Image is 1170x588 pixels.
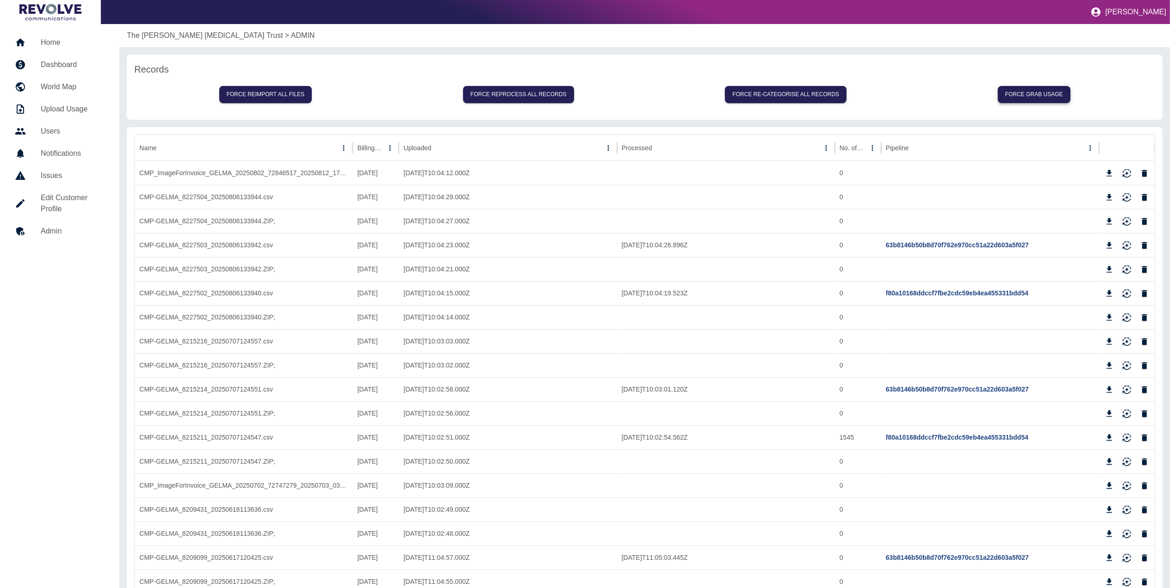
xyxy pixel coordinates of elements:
div: 0 [835,185,881,209]
button: Download [1102,479,1116,493]
div: Processed [622,144,652,152]
a: 63b8146b50b8d70f762e970cc51a22d603a5f027 [886,554,1029,561]
button: Download [1102,166,1116,180]
div: 2025-07-08T10:03:01.120Z [617,377,835,401]
a: 63b8146b50b8d70f762e970cc51a22d603a5f027 [886,241,1029,249]
button: Reimport [1120,455,1134,469]
div: CMP-GELMA_8215216_20250707124557.csv [135,329,353,353]
div: 2025-08-07T10:04:26.896Z [617,233,835,257]
div: Name [139,144,156,152]
a: Edit Customer Profile [7,187,112,220]
button: Download [1102,335,1116,349]
div: 02/08/2025 [353,161,399,185]
div: 05/06/2025 [353,497,399,521]
button: Download [1102,551,1116,565]
button: Delete [1138,383,1151,397]
button: Reimport [1120,335,1134,349]
div: 05/07/2025 [353,473,399,497]
button: Reimport [1120,166,1134,180]
div: 1545 [835,425,881,449]
div: 0 [835,497,881,521]
div: 2025-07-07T10:03:09.000Z [399,473,617,497]
button: Download [1102,239,1116,252]
button: Reimport [1120,190,1134,204]
div: CMP-GELMA_8209431_20250618113636.csv [135,497,353,521]
button: Force re-categorise all records [725,86,847,103]
button: Delete [1138,214,1151,228]
div: 2025-07-08T10:02:54.562Z [617,425,835,449]
div: 05/06/2025 [353,521,399,545]
div: 2025-06-17T11:04:57.000Z [399,545,617,570]
h5: Admin [41,226,105,237]
div: CMP-GELMA_8215211_20250707124547.ZIP; [135,449,353,473]
div: 2025-08-07T10:04:21.000Z [399,257,617,281]
div: 0 [835,257,881,281]
button: Download [1102,383,1116,397]
h5: Edit Customer Profile [41,192,105,214]
button: Reimport [1120,214,1134,228]
button: Reimport [1120,479,1134,493]
h6: Records [134,62,1155,77]
button: Delete [1138,551,1151,565]
div: CMP-GELMA_8215216_20250707124557.ZIP; [135,353,353,377]
div: CMP-GELMA_8215214_20250707124551.ZIP; [135,401,353,425]
div: CMP-GELMA_8227504_20250806133944.csv [135,185,353,209]
div: 2025-07-08T10:02:58.000Z [399,377,617,401]
a: World Map [7,76,112,98]
button: Delete [1138,239,1151,252]
div: CMP-GELMA_8227503_20250806133942.ZIP; [135,257,353,281]
a: The [PERSON_NAME] [MEDICAL_DATA] Trust [127,30,283,41]
div: 2025-06-17T11:05:03.445Z [617,545,835,570]
a: Home [7,31,112,54]
button: Name column menu [337,141,350,154]
button: Force grab usage [998,86,1071,103]
button: Download [1102,214,1116,228]
div: 02/08/2025 [353,257,399,281]
div: 2025-07-08T10:02:56.000Z [399,401,617,425]
div: CMP-GELMA_8227502_20250806133940.csv [135,281,353,305]
div: 2025-08-07T10:04:19.523Z [617,281,835,305]
div: 2025-07-08T10:02:50.000Z [399,449,617,473]
h5: Upload Usage [41,104,105,115]
button: [PERSON_NAME] [1087,3,1170,21]
button: Download [1102,190,1116,204]
button: Reimport [1120,287,1134,300]
button: Delete [1138,311,1151,325]
div: CMP-GELMA_8227504_20250806133944.ZIP; [135,209,353,233]
div: 0 [835,521,881,545]
div: CMP-GELMA_8227503_20250806133942.csv [135,233,353,257]
div: CMP-GELMA_8215214_20250707124551.csv [135,377,353,401]
a: 63b8146b50b8d70f762e970cc51a22d603a5f027 [886,386,1029,393]
div: 2025-08-07T10:04:27.000Z [399,209,617,233]
div: 0 [835,377,881,401]
button: Pipeline column menu [1084,141,1097,154]
div: 02/08/2025 [353,209,399,233]
div: CMP_ImageForInvoice_GELMA_20250802_72846517_20250812_175822.PDF; [135,161,353,185]
button: Download [1102,287,1116,300]
div: 02/08/2025 [353,281,399,305]
button: Download [1102,503,1116,517]
div: 0 [835,161,881,185]
button: Delete [1138,335,1151,349]
a: Issues [7,165,112,187]
button: Reimport [1120,383,1134,397]
div: 0 [835,209,881,233]
div: 0 [835,305,881,329]
div: 2025-08-07T10:04:29.000Z [399,185,617,209]
div: 0 [835,329,881,353]
button: Reimport [1120,263,1134,276]
div: No. of rows [840,144,865,152]
h5: Users [41,126,105,137]
a: Admin [7,220,112,242]
div: 05/07/2025 [353,353,399,377]
div: Billing Date [357,144,383,152]
div: 0 [835,449,881,473]
div: 0 [835,353,881,377]
div: 05/07/2025 [353,425,399,449]
div: 05/07/2025 [353,401,399,425]
a: Upload Usage [7,98,112,120]
button: Reimport [1120,239,1134,252]
button: Reimport [1120,311,1134,325]
p: ADMIN [291,30,315,41]
button: Delete [1138,359,1151,373]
